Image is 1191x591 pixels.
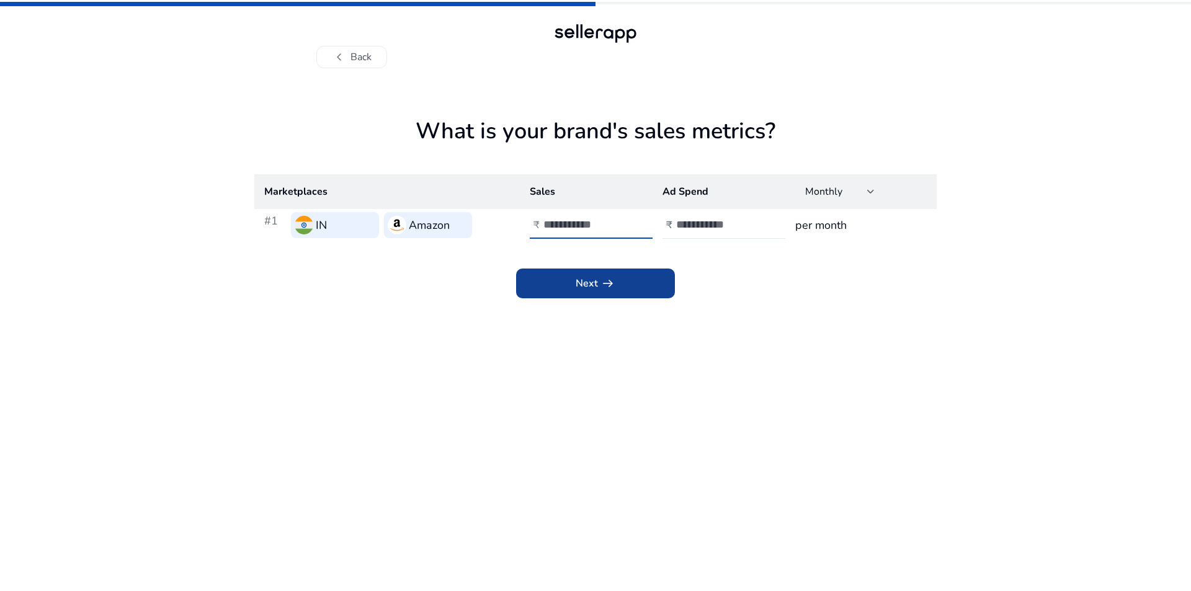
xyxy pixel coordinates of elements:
span: Next [576,276,615,291]
h1: What is your brand's sales metrics? [254,118,937,174]
th: Marketplaces [254,174,520,209]
h4: ₹ [666,220,672,231]
th: Sales [520,174,653,209]
span: chevron_left [332,50,347,64]
h3: per month [795,216,927,234]
h4: ₹ [533,220,540,231]
span: Monthly [805,185,842,198]
h3: Amazon [409,216,450,234]
h3: IN [316,216,327,234]
h3: #1 [264,212,286,238]
span: arrow_right_alt [600,276,615,291]
img: in.svg [295,216,313,234]
button: chevron_leftBack [316,46,387,68]
th: Ad Spend [653,174,785,209]
button: Nextarrow_right_alt [516,269,675,298]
